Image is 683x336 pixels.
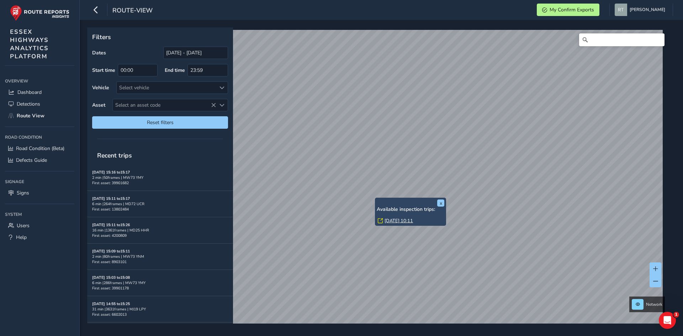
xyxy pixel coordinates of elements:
[5,220,74,231] a: Users
[5,86,74,98] a: Dashboard
[92,49,106,56] label: Dates
[659,312,676,329] iframe: Intercom live chat
[5,231,74,243] a: Help
[16,145,64,152] span: Road Condition (Beta)
[92,170,130,175] strong: [DATE] 15:16 to 15:17
[92,175,228,180] div: 2 min | 50 frames | MW73 YMY
[5,209,74,220] div: System
[92,249,130,254] strong: [DATE] 15:09 to 15:11
[5,132,74,143] div: Road Condition
[92,116,228,129] button: Reset filters
[673,312,679,318] span: 1
[16,234,27,241] span: Help
[92,228,228,233] div: 16 min | 1361 frames | MD25 HHR
[5,154,74,166] a: Defects Guide
[92,102,105,108] label: Asset
[92,233,127,238] span: First asset: 4200809
[92,254,228,259] div: 2 min | 80 frames | MW73 YNM
[5,110,74,122] a: Route View
[10,5,69,21] img: rr logo
[92,306,228,312] div: 31 min | 3631 frames | MJ19 LPY
[5,76,74,86] div: Overview
[17,101,40,107] span: Detections
[615,4,627,16] img: diamond-layout
[92,196,130,201] strong: [DATE] 15:11 to 15:17
[90,30,663,332] canvas: Map
[92,286,129,291] span: First asset: 39901178
[5,143,74,154] a: Road Condition (Beta)
[17,190,29,196] span: Signs
[615,4,668,16] button: [PERSON_NAME]
[630,4,665,16] span: [PERSON_NAME]
[17,112,44,119] span: Route View
[385,218,413,224] a: [DATE] 10:11
[92,312,127,317] span: First asset: 6602013
[92,146,137,165] span: Recent trips
[5,98,74,110] a: Detections
[92,207,129,212] span: First asset: 13802484
[92,301,130,306] strong: [DATE] 14:55 to 15:25
[165,67,185,74] label: End time
[92,67,115,74] label: Start time
[646,302,662,307] span: Network
[92,259,127,265] span: First asset: 8903101
[550,6,594,13] span: My Confirm Exports
[92,84,109,91] label: Vehicle
[17,89,42,96] span: Dashboard
[5,187,74,199] a: Signs
[216,99,228,111] div: Select an asset code
[377,207,444,213] h6: Available inspection trips:
[92,201,228,207] div: 6 min | 264 frames | MD72 UCR
[92,222,130,228] strong: [DATE] 15:11 to 15:26
[16,157,47,164] span: Defects Guide
[579,33,665,46] input: Search
[97,119,223,126] span: Reset filters
[537,4,599,16] button: My Confirm Exports
[92,275,130,280] strong: [DATE] 15:03 to 15:08
[10,28,49,60] span: ESSEX HIGHWAYS ANALYTICS PLATFORM
[17,222,30,229] span: Users
[437,199,444,207] button: x
[92,180,129,186] span: First asset: 39901682
[92,280,228,286] div: 6 min | 286 frames | MW73 YMY
[5,176,74,187] div: Signage
[117,82,216,94] div: Select vehicle
[92,32,228,42] p: Filters
[112,6,153,16] span: route-view
[113,99,216,111] span: Select an asset code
